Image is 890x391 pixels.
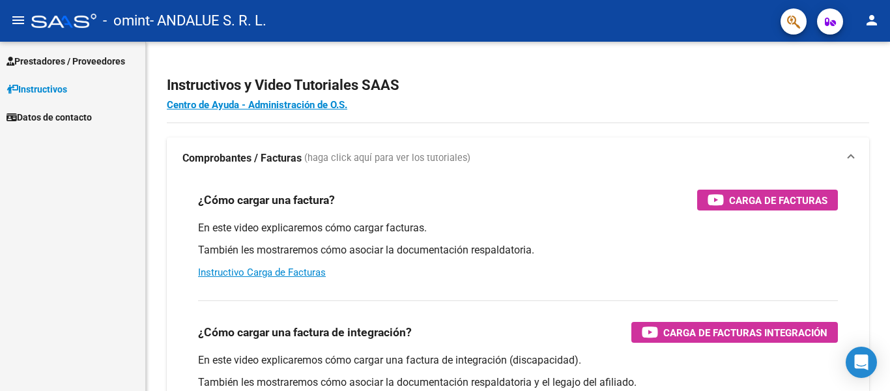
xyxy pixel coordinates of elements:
mat-expansion-panel-header: Comprobantes / Facturas (haga click aquí para ver los tutoriales) [167,138,869,179]
button: Carga de Facturas Integración [631,322,838,343]
span: Datos de contacto [7,110,92,124]
button: Carga de Facturas [697,190,838,210]
span: (haga click aquí para ver los tutoriales) [304,151,470,166]
mat-icon: menu [10,12,26,28]
p: También les mostraremos cómo asociar la documentación respaldatoria. [198,243,838,257]
span: Prestadores / Proveedores [7,54,125,68]
strong: Comprobantes / Facturas [182,151,302,166]
h3: ¿Cómo cargar una factura? [198,191,335,209]
span: Carga de Facturas Integración [663,325,827,341]
h3: ¿Cómo cargar una factura de integración? [198,323,412,341]
p: En este video explicaremos cómo cargar una factura de integración (discapacidad). [198,353,838,368]
a: Centro de Ayuda - Administración de O.S. [167,99,347,111]
p: También les mostraremos cómo asociar la documentación respaldatoria y el legajo del afiliado. [198,375,838,390]
span: Carga de Facturas [729,192,827,209]
span: - omint [103,7,150,35]
a: Instructivo Carga de Facturas [198,267,326,278]
span: - ANDALUE S. R. L. [150,7,266,35]
span: Instructivos [7,82,67,96]
p: En este video explicaremos cómo cargar facturas. [198,221,838,235]
h2: Instructivos y Video Tutoriales SAAS [167,73,869,98]
div: Open Intercom Messenger [846,347,877,378]
mat-icon: person [864,12,880,28]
